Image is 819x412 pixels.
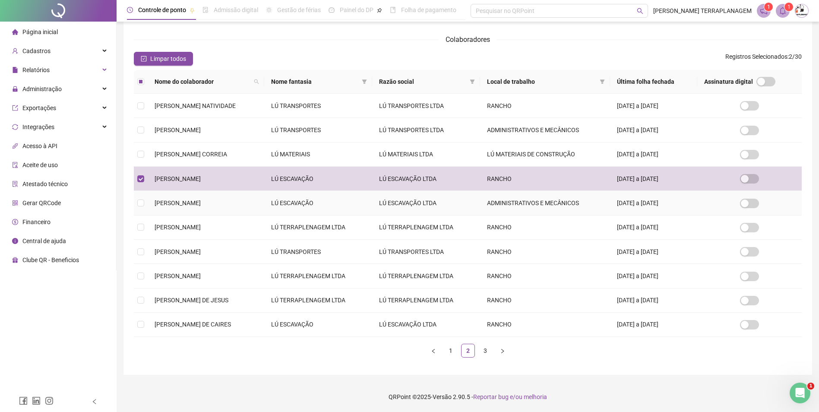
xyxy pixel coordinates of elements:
th: Última folha fechada [610,70,697,94]
span: file-done [202,7,209,13]
span: book [390,7,396,13]
td: LÚ ESCAVAÇÃO LTDA [372,191,480,215]
span: Admissão digital [214,6,258,13]
li: Próxima página [496,344,509,358]
td: LÚ ESCAVAÇÃO [264,167,372,191]
span: Atestado técnico [22,181,68,187]
span: Nome fantasia [271,77,358,86]
td: RANCHO [480,288,610,313]
td: LÚ ESCAVAÇÃO [264,313,372,337]
span: Gerar QRCode [22,200,61,206]
td: ADMINISTRATIVOS E MECÂNICOS [480,118,610,142]
td: RANCHO [480,313,610,337]
span: Administração [22,86,62,92]
span: search [252,75,261,88]
span: Financeiro [22,219,51,225]
span: info-circle [12,238,18,244]
span: filter [470,79,475,84]
li: Página anterior [427,344,440,358]
span: audit [12,162,18,168]
td: RANCHO [480,264,610,288]
span: left [431,349,436,354]
td: LÚ TRANSPORTES [264,94,372,118]
span: Limpar todos [150,54,186,63]
span: home [12,29,18,35]
span: Local de trabalho [487,77,596,86]
button: Limpar todos [134,52,193,66]
button: left [427,344,440,358]
span: check-square [141,56,147,62]
span: 1 [807,383,814,390]
span: Painel do DP [340,6,373,13]
td: LÚ ESCAVAÇÃO LTDA [372,167,480,191]
td: LÚ TERRAPLENAGEM LTDA [372,288,480,313]
span: 1 [787,4,791,10]
span: [PERSON_NAME] [155,200,201,206]
span: lock [12,86,18,92]
span: instagram [45,396,54,405]
span: Colaboradores [446,35,490,44]
span: Nome do colaborador [155,77,250,86]
td: [DATE] a [DATE] [610,191,697,215]
span: Página inicial [22,29,58,35]
span: [PERSON_NAME] [155,224,201,231]
span: Clube QR - Beneficios [22,257,79,263]
span: solution [12,181,18,187]
iframe: Intercom live chat [790,383,810,403]
span: Versão [433,393,452,400]
td: [DATE] a [DATE] [610,167,697,191]
span: qrcode [12,200,18,206]
li: 3 [478,344,492,358]
span: api [12,143,18,149]
td: LÚ TERRAPLENAGEM LTDA [264,216,372,240]
span: Folha de pagamento [401,6,456,13]
td: LÚ TRANSPORTES [264,240,372,264]
li: 1 [444,344,458,358]
span: Reportar bug e/ou melhoria [473,393,547,400]
td: [DATE] a [DATE] [610,94,697,118]
footer: QRPoint © 2025 - 2.90.5 - [117,382,819,412]
span: export [12,105,18,111]
td: [DATE] a [DATE] [610,143,697,167]
span: Exportações [22,105,56,111]
span: filter [362,79,367,84]
span: 1 [767,4,770,10]
td: LÚ MATERIAIS DE CONSTRUÇÃO [480,143,610,167]
td: [DATE] a [DATE] [610,313,697,337]
a: 1 [444,344,457,357]
span: filter [360,75,369,88]
button: right [496,344,509,358]
td: RANCHO [480,240,610,264]
td: RANCHO [480,167,610,191]
td: LÚ TRANSPORTES LTDA [372,94,480,118]
span: facebook [19,396,28,405]
span: [PERSON_NAME] NATIVIDADE [155,102,236,109]
td: [DATE] a [DATE] [610,240,697,264]
span: user-add [12,48,18,54]
span: dollar [12,219,18,225]
td: LÚ TERRAPLENAGEM LTDA [372,264,480,288]
span: [PERSON_NAME] [155,248,201,255]
span: Assinatura digital [704,77,753,86]
td: [DATE] a [DATE] [610,118,697,142]
span: sun [266,7,272,13]
span: Acesso à API [22,143,57,149]
td: RANCHO [480,216,610,240]
span: gift [12,257,18,263]
span: [PERSON_NAME] DE CAIRES [155,321,231,328]
span: left [92,399,98,405]
span: filter [598,75,607,88]
span: Central de ajuda [22,238,66,244]
sup: 1 [784,3,793,11]
span: [PERSON_NAME] CORREIA [155,151,227,158]
span: Razão social [379,77,466,86]
span: linkedin [32,396,41,405]
td: [DATE] a [DATE] [610,288,697,313]
td: RANCHO [480,94,610,118]
span: dashboard [329,7,335,13]
td: LÚ TRANSPORTES LTDA [372,118,480,142]
span: search [254,79,259,84]
span: Integrações [22,124,54,130]
span: [PERSON_NAME] TERRAPLANAGEM [653,6,752,16]
td: LÚ TERRAPLENAGEM LTDA [372,216,480,240]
